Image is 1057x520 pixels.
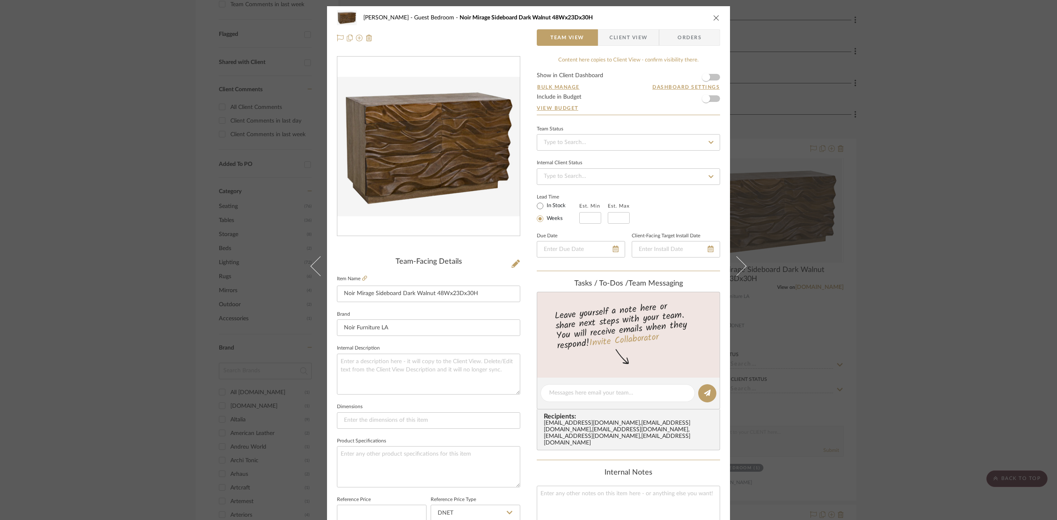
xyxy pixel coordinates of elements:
label: Item Name [337,275,367,282]
label: Internal Description [337,346,380,350]
label: Est. Min [579,203,600,209]
a: Invite Collaborator [589,330,659,351]
div: Content here copies to Client View - confirm visibility there. [537,56,720,64]
input: Enter the dimensions of this item [337,412,520,429]
input: Enter Install Date [632,241,720,258]
label: Client-Facing Target Install Date [632,234,700,238]
label: Reference Price [337,498,371,502]
div: 0 [337,77,520,216]
button: close [713,14,720,21]
label: Est. Max [608,203,630,209]
input: Enter Item Name [337,286,520,302]
label: Weeks [545,215,563,222]
label: In Stock [545,202,566,210]
label: Due Date [537,234,557,238]
label: Lead Time [537,193,579,201]
span: Noir Mirage Sideboard Dark Walnut 48Wx23Dx30H [460,15,593,21]
span: [PERSON_NAME] [363,15,414,21]
input: Enter Brand [337,319,520,336]
input: Enter Due Date [537,241,625,258]
div: Internal Notes [537,468,720,477]
div: Team Status [537,127,563,131]
label: Reference Price Type [431,498,476,502]
img: af5de137-13da-43d5-86bd-c73bb396692c_436x436.jpg [337,77,520,216]
span: Team View [550,29,584,46]
input: Type to Search… [537,168,720,185]
div: team Messaging [537,279,720,288]
a: View Budget [537,105,720,111]
span: Client View [609,29,647,46]
button: Dashboard Settings [652,83,720,91]
span: Recipients: [544,413,716,420]
div: Leave yourself a note here or share next steps with your team. You will receive emails when they ... [536,298,721,353]
label: Product Specifications [337,439,386,443]
button: Bulk Manage [537,83,580,91]
mat-radio-group: Select item type [537,201,579,224]
div: [EMAIL_ADDRESS][DOMAIN_NAME] , [EMAIL_ADDRESS][DOMAIN_NAME] , [EMAIL_ADDRESS][DOMAIN_NAME] , [EMA... [544,420,716,447]
div: Team-Facing Details [337,258,520,267]
div: Internal Client Status [537,161,582,165]
img: Remove from project [366,35,372,41]
label: Dimensions [337,405,363,409]
input: Type to Search… [537,134,720,151]
label: Brand [337,312,350,317]
img: af5de137-13da-43d5-86bd-c73bb396692c_48x40.jpg [337,9,357,26]
span: Guest Bedroom [414,15,460,21]
span: Tasks / To-Dos / [574,280,628,287]
span: Orders [668,29,711,46]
